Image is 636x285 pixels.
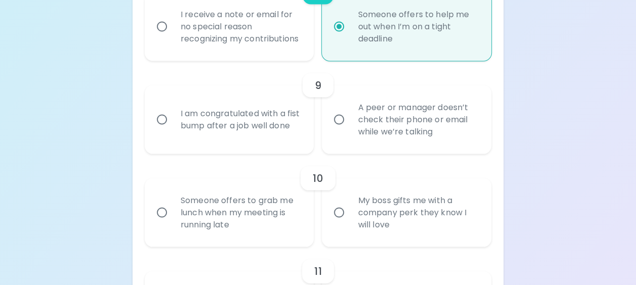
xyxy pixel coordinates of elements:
div: Someone offers to grab me lunch when my meeting is running late [173,182,309,243]
div: choice-group-check [145,61,491,154]
h6: 10 [313,170,323,186]
div: A peer or manager doesn’t check their phone or email while we’re talking [350,89,486,150]
h6: 9 [315,77,321,93]
h6: 11 [314,263,321,279]
div: choice-group-check [145,154,491,247]
div: My boss gifts me with a company perk they know I will love [350,182,486,243]
div: I am congratulated with a fist bump after a job well done [173,95,309,144]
